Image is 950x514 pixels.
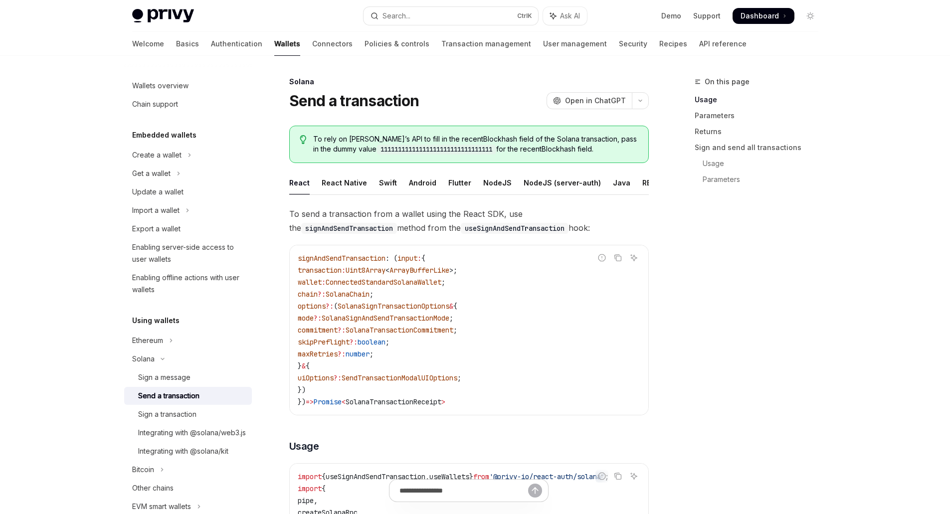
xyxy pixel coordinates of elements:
[298,472,322,481] span: import
[302,361,306,370] span: &
[132,464,154,476] div: Bitcoin
[124,368,252,386] a: Sign a message
[322,472,326,481] span: {
[124,479,252,497] a: Other chains
[314,397,342,406] span: Promise
[627,470,640,483] button: Ask AI
[313,134,638,155] span: To rely on [PERSON_NAME]’s API to fill in the recentBlockhash field of the Solana transaction, pa...
[595,470,608,483] button: Report incorrect code
[274,32,300,56] a: Wallets
[733,8,794,24] a: Dashboard
[124,201,252,219] button: Toggle Import a wallet section
[298,302,326,311] span: options
[385,254,397,263] span: : (
[382,10,410,22] div: Search...
[483,171,512,194] div: NodeJS
[298,326,338,335] span: commitment
[298,349,338,358] span: maxRetries
[524,171,601,194] div: NodeJS (server-auth)
[377,145,496,155] code: 11111111111111111111111111111111
[176,32,199,56] a: Basics
[298,385,306,394] span: })
[326,302,334,311] span: ?:
[124,95,252,113] a: Chain support
[338,302,449,311] span: SolanaSignTransactionOptions
[124,442,252,460] a: Integrating with @solana/kit
[301,223,397,234] code: signAndSendTransaction
[132,204,180,216] div: Import a wallet
[695,92,826,108] a: Usage
[399,480,528,502] input: Ask a question...
[124,77,252,95] a: Wallets overview
[318,290,326,299] span: ?:
[132,482,174,494] div: Other chains
[469,472,473,481] span: }
[346,397,441,406] span: SolanaTransactionReceipt
[298,278,322,287] span: wallet
[611,251,624,264] button: Copy the contents from the code block
[132,223,181,235] div: Export a wallet
[132,168,171,179] div: Get a wallet
[364,7,538,25] button: Open search
[124,350,252,368] button: Toggle Solana section
[342,373,457,382] span: SendTransactionModalUIOptions
[124,165,252,182] button: Toggle Get a wallet section
[449,266,457,275] span: >;
[314,314,322,323] span: ?:
[322,314,449,323] span: SolanaSignAndSendTransactionMode
[338,349,346,358] span: ?:
[298,290,318,299] span: chain
[449,314,453,323] span: ;
[695,108,826,124] a: Parameters
[211,32,262,56] a: Authentication
[132,501,191,513] div: EVM smart wallets
[346,349,370,358] span: number
[132,80,189,92] div: Wallets overview
[138,390,199,402] div: Send a transaction
[124,269,252,299] a: Enabling offline actions with user wallets
[300,135,307,144] svg: Tip
[693,11,721,21] a: Support
[138,371,190,383] div: Sign a message
[132,241,246,265] div: Enabling server-side access to user wallets
[289,92,419,110] h1: Send a transaction
[449,302,453,311] span: &
[342,266,346,275] span: :
[132,98,178,110] div: Chain support
[326,472,425,481] span: useSignAndSendTransaction
[409,171,436,194] div: Android
[627,251,640,264] button: Ask AI
[124,220,252,238] a: Export a wallet
[457,373,461,382] span: ;
[473,472,489,481] span: from
[547,92,632,109] button: Open in ChatGPT
[322,171,367,194] div: React Native
[124,183,252,201] a: Update a wallet
[298,397,306,406] span: })
[565,96,626,106] span: Open in ChatGPT
[429,472,469,481] span: useWallets
[322,278,326,287] span: :
[385,338,389,346] span: ;
[346,326,453,335] span: SolanaTransactionCommitment
[298,314,314,323] span: mode
[298,338,350,346] span: skipPreflight
[543,32,607,56] a: User management
[138,408,196,420] div: Sign a transaction
[453,326,457,335] span: ;
[124,332,252,349] button: Toggle Ethereum section
[338,326,346,335] span: ?:
[802,8,818,24] button: Toggle dark mode
[298,266,342,275] span: transaction
[699,32,747,56] a: API reference
[453,302,457,311] span: {
[358,338,385,346] span: boolean
[560,11,580,21] span: Ask AI
[461,223,569,234] code: useSignAndSendTransaction
[132,335,163,346] div: Ethereum
[124,461,252,479] button: Toggle Bitcoin section
[138,427,246,439] div: Integrating with @solana/web3.js
[370,290,374,299] span: ;
[132,272,246,296] div: Enabling offline actions with user wallets
[289,77,649,87] div: Solana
